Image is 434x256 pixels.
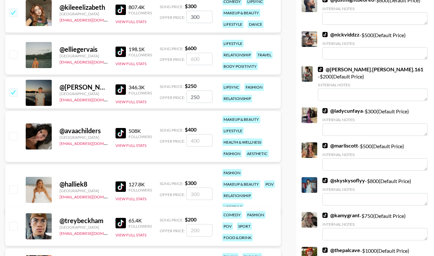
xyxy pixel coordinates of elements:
img: TikTok [115,181,126,192]
div: lifestyle [222,40,244,47]
input: 400 [186,134,212,147]
div: lifestyle [222,127,244,135]
img: TikTok [115,218,126,228]
div: sport [237,222,252,230]
div: lifestyle [222,21,244,28]
div: Followers [129,52,152,57]
span: Offer Price: [160,15,185,20]
img: TikTok [115,47,126,57]
span: Song Price: [160,181,183,186]
div: 807.4K [129,4,152,10]
div: @ treybeckham [60,217,108,225]
span: Song Price: [160,218,183,222]
div: Followers [129,91,152,95]
input: 200 [186,224,212,236]
div: Internal Notes: [318,82,427,87]
button: View Full Stats [115,99,146,104]
span: Offer Price: [160,95,185,100]
a: [EMAIL_ADDRESS][DOMAIN_NAME] [60,193,125,199]
div: makeup & beauty [222,116,260,123]
button: View Full Stats [115,196,146,201]
div: Followers [129,10,152,15]
a: @kamygrant [322,212,359,219]
div: [GEOGRAPHIC_DATA] [60,225,108,230]
div: Internal Notes: [322,222,427,227]
div: Followers [129,134,152,139]
div: relationship [222,192,252,199]
strong: $ 300 [185,180,197,186]
a: @nickviddzz [322,31,359,38]
img: TikTok [322,248,328,253]
span: Song Price: [160,128,183,133]
div: @ halliek8 [60,180,108,188]
div: fashion [246,211,265,219]
div: @ [PERSON_NAME].taylor07 [60,83,108,91]
input: 600 [186,53,212,65]
strong: $ 300 [185,3,197,9]
img: TikTok [322,213,328,218]
a: @marliscott [322,142,358,149]
div: 65.4K [129,217,152,224]
span: Song Price: [160,46,183,51]
img: TikTok [322,32,328,37]
div: relationship [222,51,252,59]
div: 346.3K [129,84,152,91]
div: Followers [129,188,152,192]
a: @[PERSON_NAME].[PERSON_NAME].161 [318,66,423,73]
div: lipsync [222,83,240,91]
div: [GEOGRAPHIC_DATA] [60,53,108,58]
div: [GEOGRAPHIC_DATA] [60,135,108,140]
div: comedy [222,211,242,219]
img: TikTok [115,128,126,138]
button: View Full Stats [115,143,146,148]
input: 250 [186,91,212,103]
div: Internal Notes: [322,6,427,11]
span: Song Price: [160,4,183,9]
strong: $ 200 [185,216,197,222]
div: 508K [129,128,152,134]
span: Offer Price: [160,57,185,62]
a: @ladycunfaya [322,107,363,114]
div: @ elliegervais [60,45,108,53]
a: [EMAIL_ADDRESS][DOMAIN_NAME] [60,96,125,102]
span: Offer Price: [160,139,185,144]
div: [GEOGRAPHIC_DATA] [60,11,108,16]
div: 127.8K [129,181,152,188]
div: @ kileeelizabeth [60,3,108,11]
div: Internal Notes: [322,41,427,46]
button: View Full Stats [115,19,146,24]
strong: $ 600 [185,45,197,51]
a: [EMAIL_ADDRESS][DOMAIN_NAME] [60,16,125,22]
div: - $ 750 (Default Price) [322,212,427,240]
a: [EMAIL_ADDRESS][DOMAIN_NAME] [60,230,125,236]
div: 198.1K [129,46,152,52]
input: 300 [186,188,212,200]
div: dance [248,21,264,28]
span: Song Price: [160,84,183,89]
button: View Full Stats [115,233,146,237]
div: fashion [244,83,264,91]
div: - $ 500 (Default Price) [322,142,427,171]
a: @thepalcave [322,247,360,253]
div: aesthetic [246,150,269,157]
strong: $ 250 [185,83,197,89]
div: - $ 300 (Default Price) [322,107,427,136]
img: TikTok [115,5,126,15]
div: relationship [222,95,252,102]
div: Internal Notes: [322,187,427,192]
span: Offer Price: [160,192,185,197]
div: travel [256,51,273,59]
div: lifestyle [222,203,244,211]
strong: $ 400 [185,126,197,133]
div: health & wellness [222,138,263,146]
div: [GEOGRAPHIC_DATA] [60,91,108,96]
div: pov [264,180,275,188]
img: TikTok [322,178,328,183]
img: TikTok [322,143,328,148]
div: Internal Notes: [322,117,427,122]
div: - $ 200 (Default Price) [318,66,427,101]
span: Offer Price: [160,228,185,233]
div: Internal Notes: [322,152,427,157]
div: [GEOGRAPHIC_DATA] [60,188,108,193]
img: TikTok [318,67,323,72]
